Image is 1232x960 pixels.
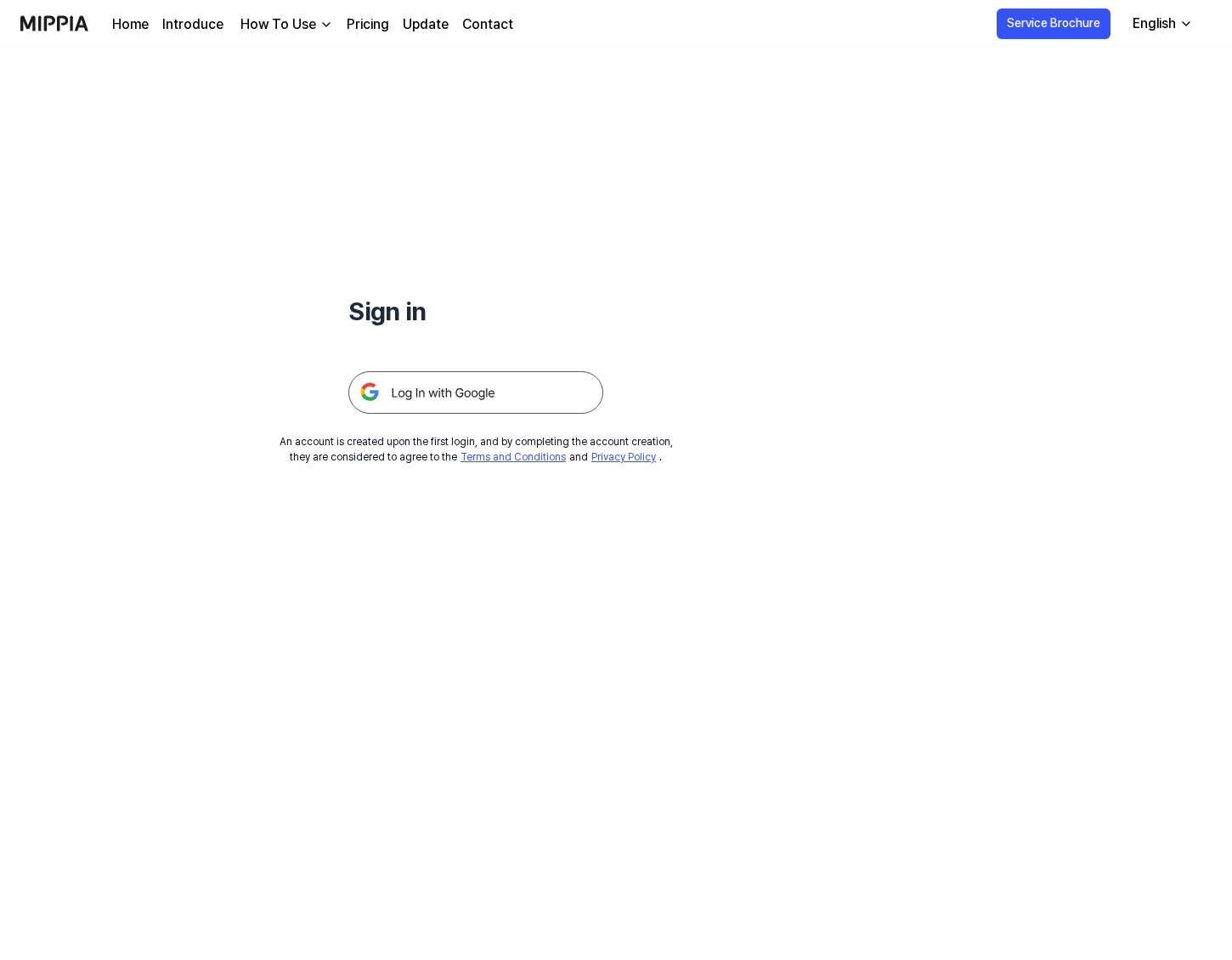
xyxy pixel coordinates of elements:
[162,14,223,35] a: Introduce
[461,451,566,463] a: Terms and Conditions
[462,14,513,35] a: Contact
[280,434,673,465] div: An account is created upon the first login, and by completing the account creation, they are cons...
[403,14,449,35] a: Update
[1129,14,1179,34] div: English
[319,18,333,31] img: down
[997,8,1110,39] button: Service Brochure
[348,292,603,330] h1: Sign in
[591,451,656,463] a: Privacy Policy
[348,371,603,414] img: 구글 로그인 버튼
[1119,7,1203,41] button: English
[112,14,149,35] a: Home
[237,14,319,35] div: How To Use
[237,14,333,35] button: How To Use
[347,14,389,35] a: Pricing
